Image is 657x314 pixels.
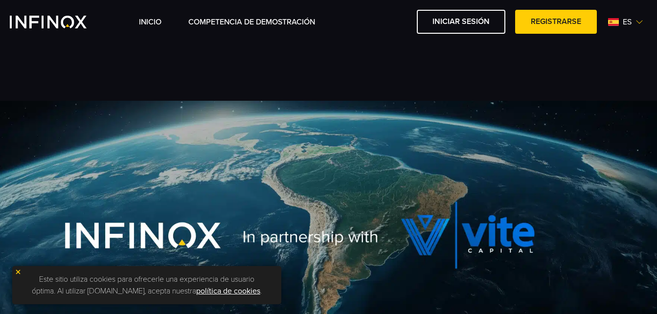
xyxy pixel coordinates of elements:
p: Este sitio utiliza cookies para ofrecerle una experiencia de usuario óptima. Al utilizar [DOMAIN_... [17,271,276,299]
a: política de cookies [196,286,260,296]
a: Registrarse [515,10,597,34]
a: INFINOX Vite [10,16,110,28]
a: Competencia de Demostración [188,16,315,28]
img: yellow close icon [15,269,22,275]
a: INICIO [139,16,161,28]
a: Iniciar sesión [417,10,505,34]
span: es [619,16,635,28]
